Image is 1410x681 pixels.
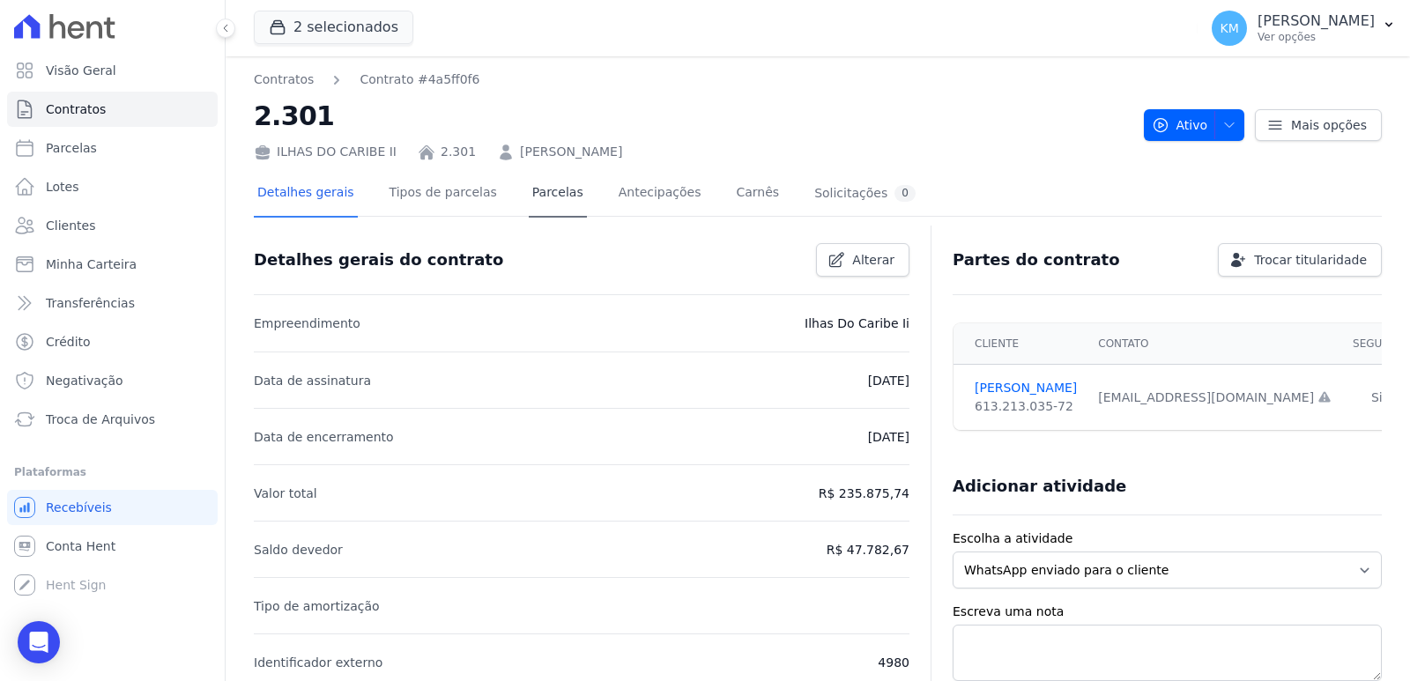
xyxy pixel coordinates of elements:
[254,70,314,89] a: Contratos
[46,217,95,234] span: Clientes
[254,96,1130,136] h2: 2.301
[254,483,317,504] p: Valor total
[615,171,705,218] a: Antecipações
[1258,30,1375,44] p: Ver opções
[953,476,1126,497] h3: Adicionar atividade
[1254,251,1367,269] span: Trocar titularidade
[254,596,380,617] p: Tipo de amortização
[441,143,476,161] a: 2.301
[953,249,1120,270] h3: Partes do contrato
[46,100,106,118] span: Contratos
[254,171,358,218] a: Detalhes gerais
[7,490,218,525] a: Recebíveis
[819,483,909,504] p: R$ 235.875,74
[254,70,479,89] nav: Breadcrumb
[1144,109,1245,141] button: Ativo
[1258,12,1375,30] p: [PERSON_NAME]
[953,603,1382,621] label: Escreva uma nota
[46,411,155,428] span: Troca de Arquivos
[46,499,112,516] span: Recebíveis
[1098,389,1332,407] div: [EMAIL_ADDRESS][DOMAIN_NAME]
[46,537,115,555] span: Conta Hent
[868,426,909,448] p: [DATE]
[7,402,218,437] a: Troca de Arquivos
[254,143,397,161] div: ILHAS DO CARIBE II
[7,208,218,243] a: Clientes
[7,92,218,127] a: Contratos
[254,11,413,44] button: 2 selecionados
[975,397,1077,416] div: 613.213.035-72
[1220,22,1238,34] span: KM
[46,178,79,196] span: Lotes
[18,621,60,663] div: Open Intercom Messenger
[7,285,218,321] a: Transferências
[7,53,218,88] a: Visão Geral
[254,652,382,673] p: Identificador externo
[7,529,218,564] a: Conta Hent
[46,333,91,351] span: Crédito
[894,185,916,202] div: 0
[254,249,503,270] h3: Detalhes gerais do contrato
[7,247,218,282] a: Minha Carteira
[14,462,211,483] div: Plataformas
[1218,243,1382,277] a: Trocar titularidade
[1255,109,1382,141] a: Mais opções
[1198,4,1410,53] button: KM [PERSON_NAME] Ver opções
[529,171,587,218] a: Parcelas
[254,539,343,560] p: Saldo devedor
[46,255,137,273] span: Minha Carteira
[868,370,909,391] p: [DATE]
[954,323,1087,365] th: Cliente
[732,171,783,218] a: Carnês
[1087,323,1342,365] th: Contato
[7,130,218,166] a: Parcelas
[953,529,1382,548] label: Escolha a atividade
[827,539,909,560] p: R$ 47.782,67
[360,70,479,89] a: Contrato #4a5ff0f6
[816,243,909,277] a: Alterar
[46,139,97,157] span: Parcelas
[46,294,135,312] span: Transferências
[254,313,360,334] p: Empreendimento
[254,426,394,448] p: Data de encerramento
[805,313,909,334] p: Ilhas Do Caribe Ii
[520,143,622,161] a: [PERSON_NAME]
[852,251,894,269] span: Alterar
[811,171,919,218] a: Solicitações0
[7,169,218,204] a: Lotes
[254,370,371,391] p: Data de assinatura
[46,62,116,79] span: Visão Geral
[1291,116,1367,134] span: Mais opções
[1152,109,1208,141] span: Ativo
[7,324,218,359] a: Crédito
[7,363,218,398] a: Negativação
[975,379,1077,397] a: [PERSON_NAME]
[386,171,501,218] a: Tipos de parcelas
[878,652,909,673] p: 4980
[254,70,1130,89] nav: Breadcrumb
[814,185,916,202] div: Solicitações
[46,372,123,389] span: Negativação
